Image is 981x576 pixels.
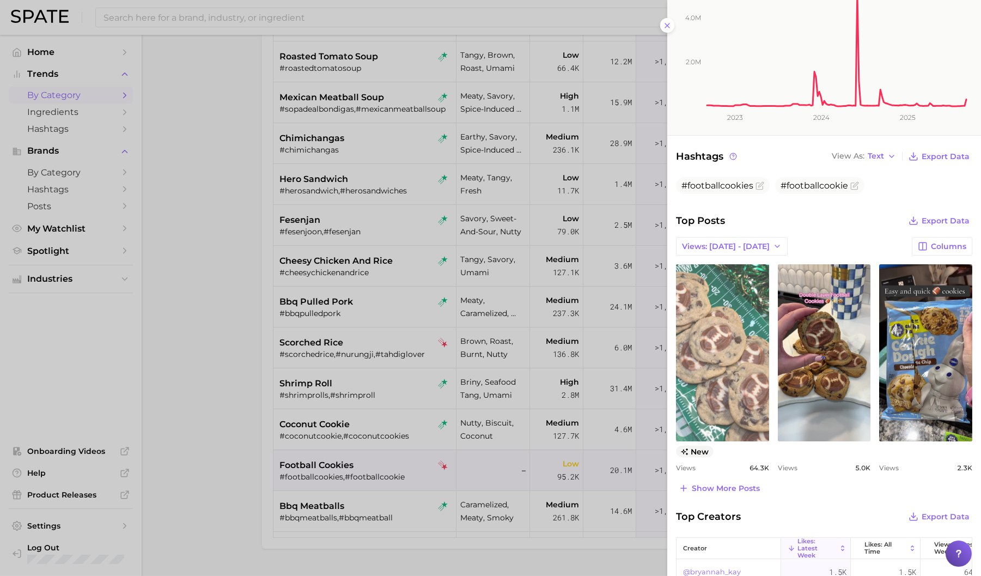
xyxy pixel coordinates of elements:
[922,216,970,226] span: Export Data
[922,152,970,161] span: Export Data
[676,481,763,496] button: Show more posts
[855,464,870,472] span: 5.0k
[686,58,701,66] tspan: 2.0m
[676,213,725,228] span: Top Posts
[957,464,972,472] span: 2.3k
[750,464,769,472] span: 64.3k
[906,149,972,164] button: Export Data
[879,464,899,472] span: Views
[912,237,972,256] button: Columns
[850,181,859,190] button: Flag as miscategorized or irrelevant
[682,242,770,251] span: Views: [DATE] - [DATE]
[813,113,830,122] tspan: 2024
[685,14,701,22] tspan: 4.0m
[900,113,916,122] tspan: 2025
[906,509,972,524] button: Export Data
[868,153,884,159] span: Text
[778,464,797,472] span: Views
[676,149,739,164] span: Hashtags
[676,237,788,256] button: Views: [DATE] - [DATE]
[681,180,753,191] span: #footballcookies
[797,538,837,559] span: Likes: Latest Week
[931,242,966,251] span: Columns
[676,446,714,457] span: new
[934,541,976,555] span: Views: Latest Week
[683,545,707,552] span: creator
[851,538,921,559] button: Likes: All Time
[906,213,972,228] button: Export Data
[829,149,899,163] button: View AsText
[922,512,970,522] span: Export Data
[832,153,864,159] span: View As
[676,509,741,524] span: Top Creators
[755,181,764,190] button: Flag as miscategorized or irrelevant
[781,180,848,191] span: #footballcookie
[692,484,760,493] span: Show more posts
[781,538,851,559] button: Likes: Latest Week
[676,464,696,472] span: Views
[864,541,906,555] span: Likes: All Time
[727,113,743,122] tspan: 2023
